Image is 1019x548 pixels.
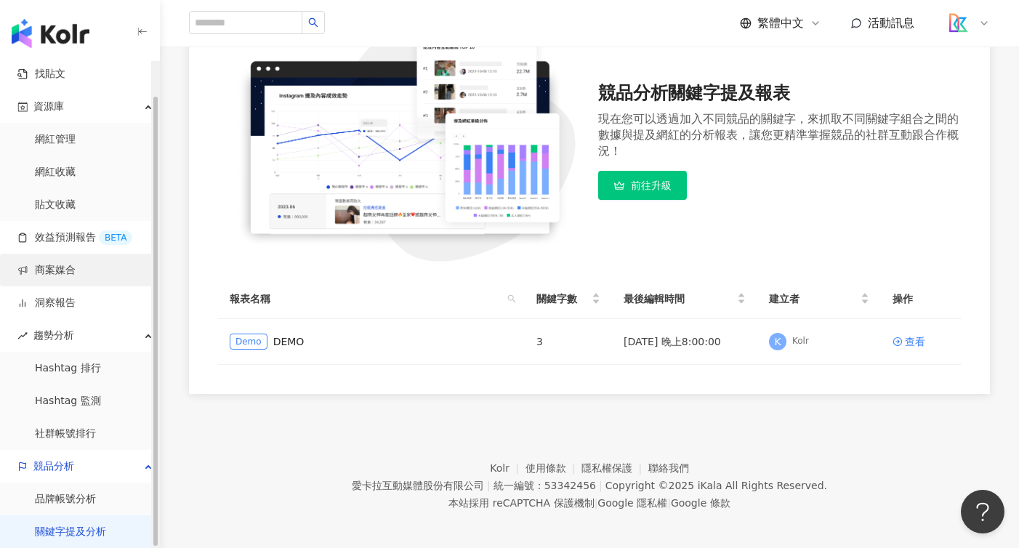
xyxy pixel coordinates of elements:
[792,335,809,347] div: Kolr
[757,15,804,31] span: 繁體中文
[33,319,74,352] span: 趨勢分析
[273,334,305,350] a: DEMO
[774,334,781,350] span: K
[490,462,525,474] a: Kolr
[35,492,96,507] a: 品牌帳號分析
[487,480,491,491] span: |
[893,334,949,350] a: 查看
[33,90,64,123] span: 資源庫
[17,67,65,81] a: 找貼文
[698,480,722,491] a: iKala
[308,17,318,28] span: search
[598,81,961,106] div: 競品分析關鍵字提及報表
[868,16,914,30] span: 活動訊息
[504,288,519,310] span: search
[507,294,516,303] span: search
[218,20,581,262] img: 競品分析關鍵字提及報表
[12,19,89,48] img: logo
[581,462,648,474] a: 隱私權保護
[597,497,667,509] a: Google 隱私權
[605,480,827,491] div: Copyright © 2025 All Rights Reserved.
[35,525,106,539] a: 關鍵字提及分析
[17,296,76,310] a: 洞察報告
[448,494,730,512] span: 本站採用 reCAPTCHA 保護機制
[525,319,612,365] td: 3
[230,334,267,350] span: Demo
[230,291,502,307] span: 報表名稱
[17,263,76,278] a: 商案媒合
[35,427,96,441] a: 社群帳號排行
[769,291,858,307] span: 建立者
[35,361,101,376] a: Hashtag 排行
[33,450,74,483] span: 競品分析
[905,334,925,350] div: 查看
[494,480,596,491] div: 統一編號：53342456
[35,394,101,408] a: Hashtag 監測
[961,490,1004,533] iframe: Help Scout Beacon - Open
[612,319,757,365] td: [DATE] 晚上8:00:00
[624,291,734,307] span: 最後編輯時間
[944,9,972,37] img: logo_koodata.png
[525,279,612,319] th: 關鍵字數
[881,279,961,319] th: 操作
[631,180,672,191] span: 前往升級
[35,165,76,180] a: 網紅收藏
[536,291,589,307] span: 關鍵字數
[599,480,603,491] span: |
[17,331,28,341] span: rise
[667,497,671,509] span: |
[598,111,961,159] div: 現在您可以透過加入不同競品的關鍵字，來抓取不同關鍵字組合之間的數據與提及網紅的分析報表，讓您更精準掌握競品的社群互動跟合作概況！
[17,230,132,245] a: 效益預測報告BETA
[757,279,881,319] th: 建立者
[525,462,582,474] a: 使用條款
[671,497,730,509] a: Google 條款
[595,497,598,509] span: |
[35,132,76,147] a: 網紅管理
[648,462,689,474] a: 聯絡我們
[352,480,484,491] div: 愛卡拉互動媒體股份有限公司
[598,171,687,200] a: 前往升級
[612,279,757,319] th: 最後編輯時間
[35,198,76,212] a: 貼文收藏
